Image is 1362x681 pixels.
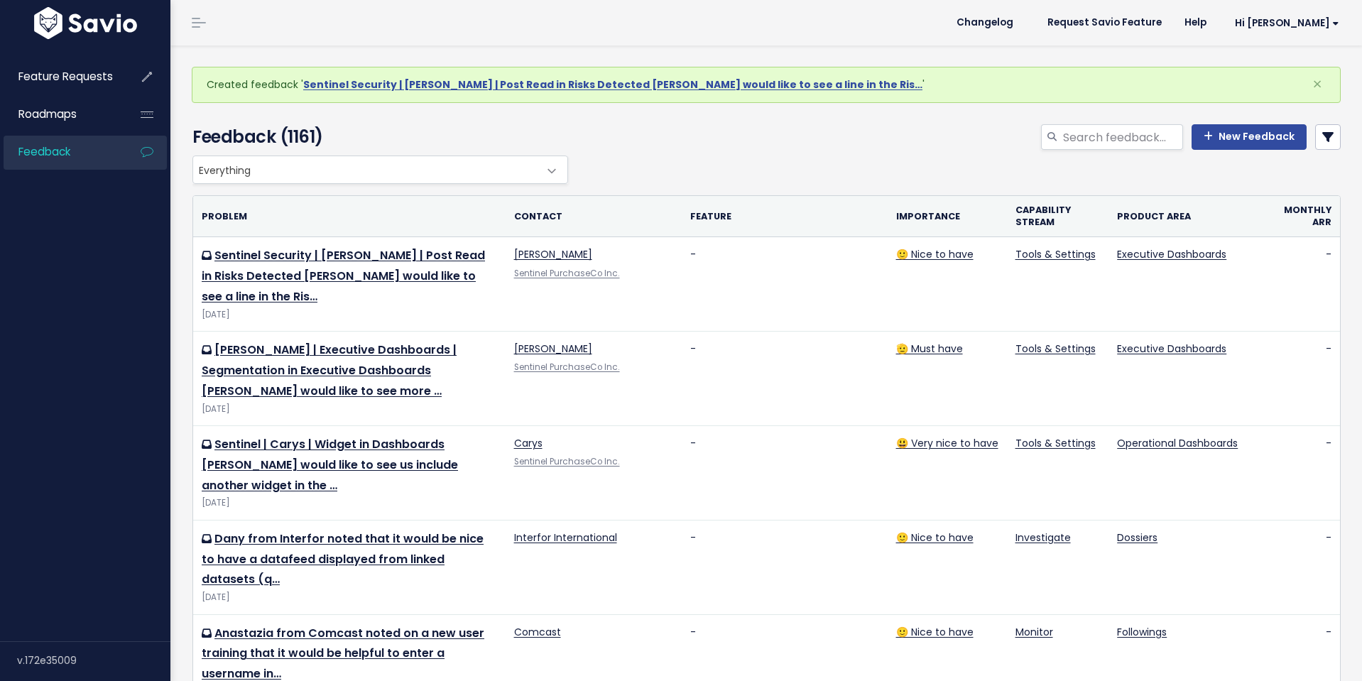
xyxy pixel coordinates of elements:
[193,196,506,237] th: Problem
[18,144,70,159] span: Feedback
[1218,12,1351,34] a: Hi [PERSON_NAME]
[1117,247,1226,261] a: Executive Dashboards
[1015,436,1096,450] a: Tools & Settings
[1015,342,1096,356] a: Tools & Settings
[514,456,620,467] a: Sentinel PurchaseCo Inc.
[514,530,617,545] a: Interfor International
[896,436,998,450] a: 😃 Very nice to have
[506,196,682,237] th: Contact
[1269,520,1340,614] td: -
[202,247,485,305] a: Sentinel Security | [PERSON_NAME] | Post Read in Risks Detected [PERSON_NAME] would like to see a...
[1062,124,1183,150] input: Search feedback...
[682,237,888,332] td: -
[1117,530,1157,545] a: Dossiers
[4,136,118,168] a: Feedback
[896,625,974,639] a: 🙂 Nice to have
[514,342,592,356] a: [PERSON_NAME]
[1015,530,1071,545] a: Investigate
[896,247,974,261] a: 🙂 Nice to have
[193,156,539,183] span: Everything
[192,67,1341,103] div: Created feedback ' '
[682,332,888,426] td: -
[1312,72,1322,96] span: ×
[514,361,620,373] a: Sentinel PurchaseCo Inc.
[1298,67,1336,102] button: Close
[896,342,963,356] a: 🫡 Must have
[192,156,568,184] span: Everything
[682,426,888,521] td: -
[682,520,888,614] td: -
[1269,426,1340,521] td: -
[17,642,170,679] div: v.172e35009
[202,436,458,494] a: Sentinel | Carys | Widget in Dashboards [PERSON_NAME] would like to see us include another widget...
[896,530,974,545] a: 🙂 Nice to have
[202,496,497,511] div: [DATE]
[202,530,484,588] a: Dany from Interfor noted that it would be nice to have a datafeed displayed from linked datasets (q…
[1015,247,1096,261] a: Tools & Settings
[1173,12,1218,33] a: Help
[192,124,561,150] h4: Feedback (1161)
[202,307,497,322] div: [DATE]
[957,18,1013,28] span: Changelog
[1036,12,1173,33] a: Request Savio Feature
[18,69,113,84] span: Feature Requests
[514,436,543,450] a: Carys
[18,107,77,121] span: Roadmaps
[514,268,620,279] a: Sentinel PurchaseCo Inc.
[1015,625,1053,639] a: Monitor
[1117,342,1226,356] a: Executive Dashboards
[1192,124,1307,150] a: New Feedback
[1007,196,1109,237] th: Capability stream
[4,60,118,93] a: Feature Requests
[303,77,922,92] a: Sentinel Security | [PERSON_NAME] | Post Read in Risks Detected [PERSON_NAME] would like to see a...
[1269,332,1340,426] td: -
[514,247,592,261] a: [PERSON_NAME]
[1235,18,1339,28] span: Hi [PERSON_NAME]
[31,7,141,39] img: logo-white.9d6f32f41409.svg
[1117,436,1238,450] a: Operational Dashboards
[1269,196,1340,237] th: Monthly ARR
[1108,196,1269,237] th: Product Area
[202,590,497,605] div: [DATE]
[4,98,118,131] a: Roadmaps
[1269,237,1340,332] td: -
[202,402,497,417] div: [DATE]
[514,625,561,639] a: Comcast
[682,196,888,237] th: Feature
[1117,625,1167,639] a: Followings
[202,342,457,399] a: [PERSON_NAME] | Executive Dashboards | Segmentation in Executive Dashboards [PERSON_NAME] would l...
[888,196,1007,237] th: Importance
